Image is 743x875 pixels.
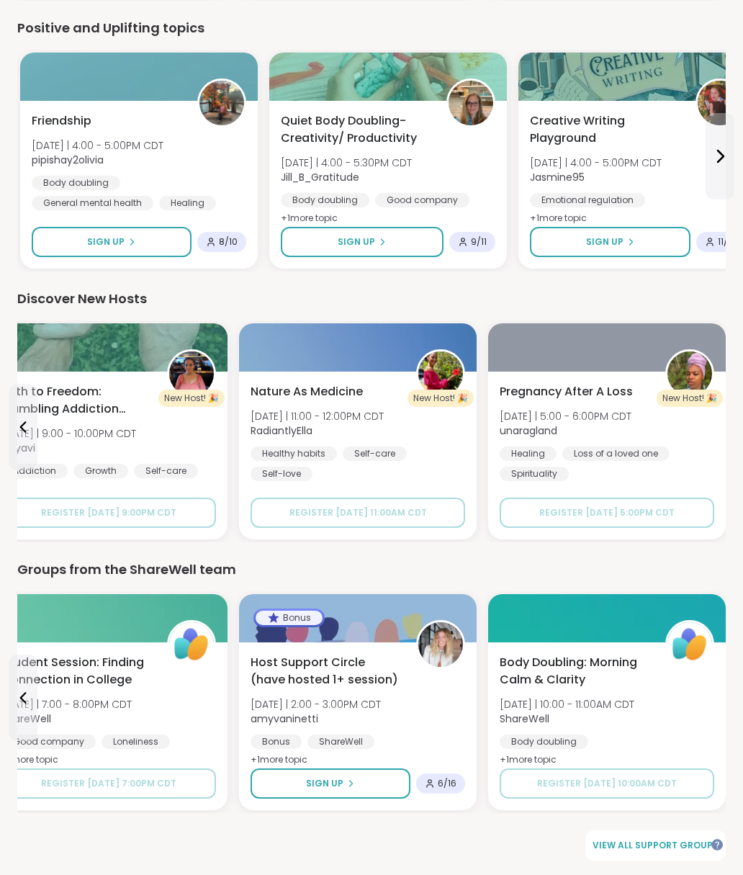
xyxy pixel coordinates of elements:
[1,654,151,688] span: Student Session: Finding Connection in College
[530,170,585,184] b: Jasmine95
[102,735,170,749] div: Loneliness
[1,768,216,799] button: Register [DATE] 7:00PM CDT
[251,409,384,423] span: [DATE] | 11:00 - 12:00PM CDT
[306,777,343,790] span: Sign Up
[500,409,631,423] span: [DATE] | 5:00 - 6:00PM CDT
[87,235,125,248] span: Sign Up
[256,611,323,625] div: Bonus
[219,236,238,248] span: 8 / 10
[375,193,469,207] div: Good company
[281,170,359,184] b: Jill_B_Gratitude
[449,81,493,125] img: Jill_B_Gratitude
[539,506,675,519] span: Register [DATE] 5:00PM CDT
[537,777,677,789] span: Register [DATE] 10:00AM CDT
[500,467,569,481] div: Spirituality
[657,390,723,407] div: New Host! 🎉
[438,778,456,789] span: 6 / 16
[199,81,244,125] img: pipishay2olivia
[251,498,465,528] button: Register [DATE] 11:00AM CDT
[500,735,588,749] div: Body doubling
[718,236,736,248] span: 11 / 12
[251,383,363,400] span: Nature As Medicine
[281,156,412,170] span: [DATE] | 4:00 - 5:30PM CDT
[500,498,714,528] button: Register [DATE] 5:00PM CDT
[41,506,176,519] span: Register [DATE] 9:00PM CDT
[17,18,726,38] div: Positive and Uplifting topics
[500,768,714,799] button: Register [DATE] 10:00AM CDT
[251,654,400,688] span: Host Support Circle (have hosted 1+ session)
[169,622,214,667] img: ShareWell
[251,467,312,481] div: Self-love
[281,227,443,257] button: Sign Up
[32,176,120,190] div: Body doubling
[585,830,726,861] a: View all support groups
[471,236,487,248] span: 9 / 11
[251,447,337,461] div: Healthy habits
[586,235,623,248] span: Sign Up
[289,506,427,519] span: Register [DATE] 11:00AM CDT
[281,193,369,207] div: Body doubling
[251,712,318,726] b: amyvaninetti
[307,735,374,749] div: ShareWell
[711,839,723,851] iframe: Spotlight
[159,196,216,210] div: Healing
[17,289,726,309] div: Discover New Hosts
[698,81,742,125] img: Jasmine95
[281,112,431,147] span: Quiet Body Doubling- Creativity/ Productivity
[1,426,136,441] span: [DATE] | 9:00 - 10:00PM CDT
[1,383,151,418] span: Path to Freedom: Gambling Addiction support group
[338,235,375,248] span: Sign Up
[667,622,712,667] img: ShareWell
[593,839,719,852] span: View all support groups
[41,777,176,789] span: Register [DATE] 7:00PM CDT
[500,423,557,438] b: unaragland
[134,464,198,478] div: Self-care
[32,138,163,153] span: [DATE] | 4:00 - 5:00PM CDT
[407,390,474,407] div: New Host! 🎉
[500,447,557,461] div: Healing
[32,196,153,210] div: General mental health
[251,735,302,749] div: Bonus
[32,112,91,130] span: Friendship
[530,193,645,207] div: Emotional regulation
[530,156,662,170] span: [DATE] | 4:00 - 5:00PM CDT
[418,622,463,667] img: amyvaninetti
[32,153,104,167] b: pipishay2olivia
[32,227,192,257] button: Sign Up
[530,112,680,147] span: Creative Writing Playground
[1,697,132,712] span: [DATE] | 7:00 - 8:00PM CDT
[1,735,96,749] div: Good company
[158,390,225,407] div: New Host! 🎉
[418,351,463,396] img: RadiantlyElla
[500,654,649,688] span: Body Doubling: Morning Calm & Clarity
[251,697,381,712] span: [DATE] | 2:00 - 3:00PM CDT
[500,712,549,726] b: ShareWell
[343,447,407,461] div: Self-care
[169,351,214,396] img: Msyavi
[17,560,726,580] div: Groups from the ShareWell team
[1,464,68,478] div: Addiction
[667,351,712,396] img: unaragland
[500,383,633,400] span: Pregnancy After A Loss
[562,447,670,461] div: Loss of a loved one
[73,464,128,478] div: Growth
[530,227,690,257] button: Sign Up
[251,423,312,438] b: RadiantlyElla
[1,498,216,528] button: Register [DATE] 9:00PM CDT
[500,697,634,712] span: [DATE] | 10:00 - 11:00AM CDT
[251,768,410,799] button: Sign Up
